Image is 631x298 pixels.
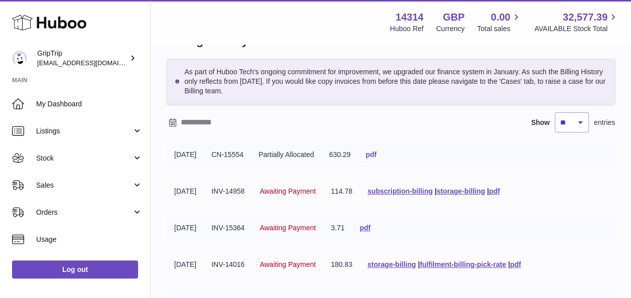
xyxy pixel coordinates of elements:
span: Orders [36,208,132,217]
span: Sales [36,181,132,190]
span: Total sales [477,24,522,34]
span: Awaiting Payment [260,224,316,232]
td: INV-14958 [204,179,252,204]
a: 32,577.39 AVAILABLE Stock Total [534,11,619,34]
span: Usage [36,235,143,244]
span: | [435,187,437,195]
span: | [418,260,420,268]
a: pdf [365,151,376,159]
a: 0.00 Total sales [477,11,522,34]
span: entries [594,118,615,127]
span: Partially Allocated [259,151,314,159]
strong: GBP [443,11,464,24]
span: Stock [36,154,132,163]
div: As part of Huboo Tech's ongoing commitment for improvement, we upgraded our finance system in Jan... [167,59,615,104]
img: internalAdmin-14314@internal.huboo.com [12,51,27,66]
td: CN-15554 [204,142,251,167]
td: [DATE] [167,142,204,167]
td: INV-15364 [204,216,252,240]
a: fulfilment-billing-pick-rate [420,260,506,268]
a: pdf [359,224,370,232]
td: 3.71 [323,216,352,240]
span: | [508,260,510,268]
td: 180.83 [323,252,360,277]
span: Awaiting Payment [260,260,316,268]
span: Listings [36,126,132,136]
label: Show [531,118,550,127]
span: 32,577.39 [563,11,607,24]
div: GripTrip [37,49,128,68]
div: Currency [436,24,465,34]
a: storage-billing [367,260,416,268]
span: Awaiting Payment [260,187,316,195]
span: [EMAIL_ADDRESS][DOMAIN_NAME] [37,59,148,67]
td: 630.29 [321,142,358,167]
span: | [487,187,489,195]
div: Huboo Ref [390,24,424,34]
strong: 14314 [396,11,424,24]
a: pdf [489,187,500,195]
a: subscription-billing [367,187,433,195]
td: 114.78 [323,179,360,204]
span: AVAILABLE Stock Total [534,24,619,34]
td: [DATE] [167,216,204,240]
td: [DATE] [167,179,204,204]
a: Log out [12,260,138,278]
span: My Dashboard [36,99,143,109]
td: INV-14016 [204,252,252,277]
a: storage-billing [437,187,485,195]
span: 0.00 [491,11,511,24]
a: pdf [510,260,521,268]
td: [DATE] [167,252,204,277]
